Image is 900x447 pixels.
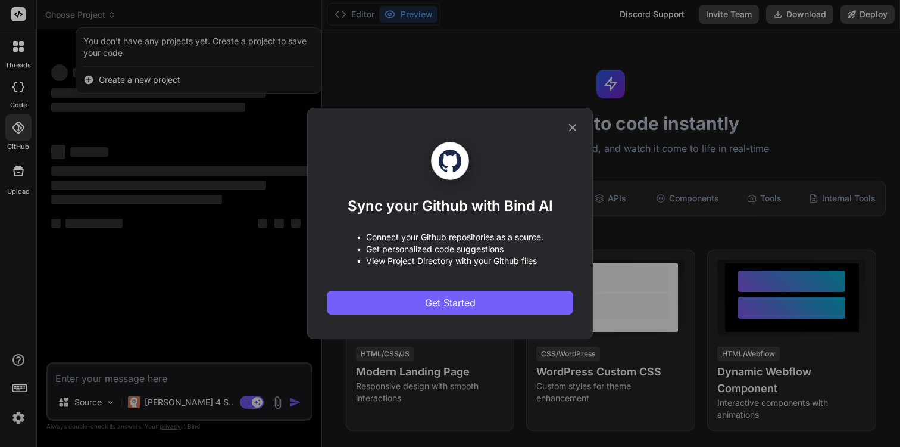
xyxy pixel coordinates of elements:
[357,243,543,255] p: • Get personalized code suggestions
[348,197,553,216] h1: Sync your Github with Bind AI
[357,255,543,267] p: • View Project Directory with your Github files
[357,231,543,243] p: • Connect your Github repositories as a source.
[425,296,476,310] span: Get Started
[327,291,573,315] button: Get Started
